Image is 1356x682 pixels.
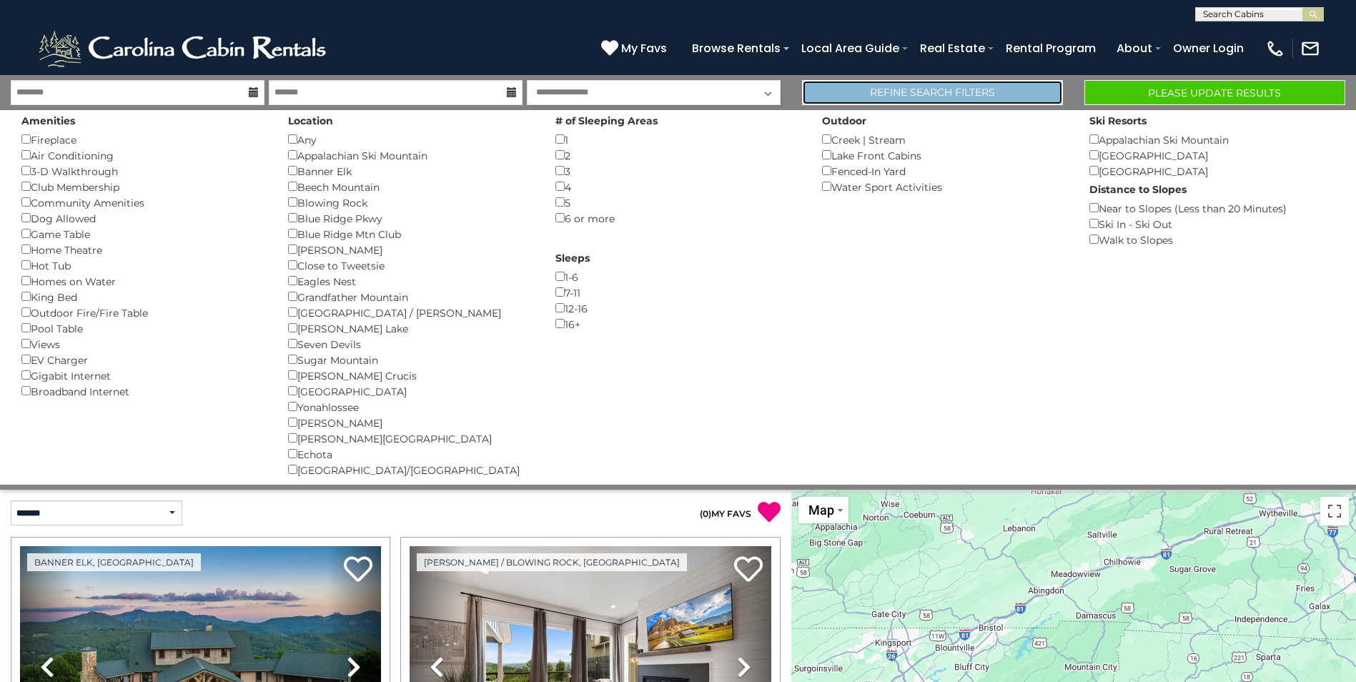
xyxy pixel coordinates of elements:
[21,132,267,147] div: Fireplace
[288,352,533,367] div: Sugar Mountain
[621,39,667,57] span: My Favs
[288,242,533,257] div: [PERSON_NAME]
[21,163,267,179] div: 3-D Walkthrough
[21,273,267,289] div: Homes on Water
[685,36,788,61] a: Browse Rentals
[1109,36,1159,61] a: About
[555,316,801,332] div: 16+
[802,80,1063,105] a: Refine Search Filters
[288,462,533,478] div: [GEOGRAPHIC_DATA]/[GEOGRAPHIC_DATA]
[21,320,267,336] div: Pool Table
[21,114,75,128] label: Amenities
[288,305,533,320] div: [GEOGRAPHIC_DATA] / [PERSON_NAME]
[798,497,848,523] button: Change map style
[288,132,533,147] div: Any
[21,383,267,399] div: Broadband Internet
[288,273,533,289] div: Eagles Nest
[21,289,267,305] div: King Bed
[1089,147,1335,163] div: [GEOGRAPHIC_DATA]
[555,269,801,285] div: 1-6
[21,305,267,320] div: Outdoor Fire/Fire Table
[999,36,1103,61] a: Rental Program
[27,553,201,571] a: Banner Elk, [GEOGRAPHIC_DATA]
[822,147,1067,163] div: Lake Front Cabins
[822,114,866,128] label: Outdoor
[822,163,1067,179] div: Fenced-In Yard
[36,27,332,70] img: White-1-2.png
[555,147,801,163] div: 2
[288,163,533,179] div: Banner Elk
[1089,232,1335,247] div: Walk to Slopes
[288,179,533,194] div: Beech Mountain
[21,257,267,273] div: Hot Tub
[288,194,533,210] div: Blowing Rock
[21,210,267,226] div: Dog Allowed
[555,163,801,179] div: 3
[700,508,751,519] a: (0)MY FAVS
[288,430,533,446] div: [PERSON_NAME][GEOGRAPHIC_DATA]
[288,147,533,163] div: Appalachian Ski Mountain
[1089,182,1187,197] label: Distance to Slopes
[822,179,1067,194] div: Water Sport Activities
[288,114,333,128] label: Location
[21,336,267,352] div: Views
[700,508,711,519] span: ( )
[1084,80,1345,105] button: Please Update Results
[288,415,533,430] div: [PERSON_NAME]
[555,114,658,128] label: # of Sleeping Areas
[1265,39,1285,59] img: phone-regular-white.png
[1089,200,1335,216] div: Near to Slopes (Less than 20 Minutes)
[555,285,801,300] div: 7-11
[822,132,1067,147] div: Creek | Stream
[1089,132,1335,147] div: Appalachian Ski Mountain
[1166,36,1251,61] a: Owner Login
[601,39,670,58] a: My Favs
[21,179,267,194] div: Club Membership
[555,251,590,265] label: Sleeps
[555,210,801,226] div: 6 or more
[288,210,533,226] div: Blue Ridge Pkwy
[555,132,801,147] div: 1
[21,194,267,210] div: Community Amenities
[21,147,267,163] div: Air Conditioning
[288,226,533,242] div: Blue Ridge Mtn Club
[288,320,533,336] div: [PERSON_NAME] Lake
[288,383,533,399] div: [GEOGRAPHIC_DATA]
[288,367,533,383] div: [PERSON_NAME] Crucis
[21,242,267,257] div: Home Theatre
[913,36,992,61] a: Real Estate
[21,367,267,383] div: Gigabit Internet
[288,399,533,415] div: Yonahlossee
[21,352,267,367] div: EV Charger
[555,194,801,210] div: 5
[1300,39,1320,59] img: mail-regular-white.png
[1320,497,1349,525] button: Toggle fullscreen view
[288,289,533,305] div: Grandfather Mountain
[734,555,763,585] a: Add to favorites
[417,553,687,571] a: [PERSON_NAME] / Blowing Rock, [GEOGRAPHIC_DATA]
[555,179,801,194] div: 4
[288,257,533,273] div: Close to Tweetsie
[288,446,533,462] div: Echota
[794,36,906,61] a: Local Area Guide
[1089,163,1335,179] div: [GEOGRAPHIC_DATA]
[288,336,533,352] div: Seven Devils
[703,508,708,519] span: 0
[1089,216,1335,232] div: Ski In - Ski Out
[555,300,801,316] div: 12-16
[21,226,267,242] div: Game Table
[344,555,372,585] a: Add to favorites
[808,503,834,518] span: Map
[1089,114,1147,128] label: Ski Resorts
